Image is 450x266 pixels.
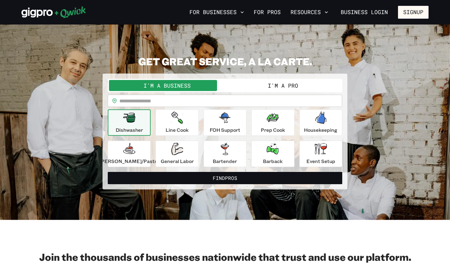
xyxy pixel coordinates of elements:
[21,251,429,263] h2: Join the thousands of businesses nationwide that trust and use our platform.
[187,7,246,17] button: For Businesses
[116,126,143,134] p: Dishwasher
[109,80,225,91] button: I'm a Business
[225,80,341,91] button: I'm a Pro
[251,109,294,136] button: Prep Cook
[204,109,246,136] button: FOH Support
[263,158,283,165] p: Barback
[156,109,198,136] button: Line Cook
[99,158,159,165] p: [PERSON_NAME]/Pastry
[336,6,393,19] a: Business Login
[204,141,246,167] button: Bartender
[103,55,347,67] h2: GET GREAT SERVICE, A LA CARTE.
[213,158,237,165] p: Bartender
[306,158,335,165] p: Event Setup
[251,7,283,17] a: For Pros
[210,126,240,134] p: FOH Support
[299,141,342,167] button: Event Setup
[156,141,198,167] button: General Labor
[166,126,189,134] p: Line Cook
[304,126,337,134] p: Housekeeping
[161,158,194,165] p: General Labor
[108,141,151,167] button: [PERSON_NAME]/Pastry
[261,126,285,134] p: Prep Cook
[108,172,342,184] button: FindPros
[398,6,429,19] button: Signup
[288,7,331,17] button: Resources
[251,141,294,167] button: Barback
[299,109,342,136] button: Housekeeping
[108,109,151,136] button: Dishwasher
